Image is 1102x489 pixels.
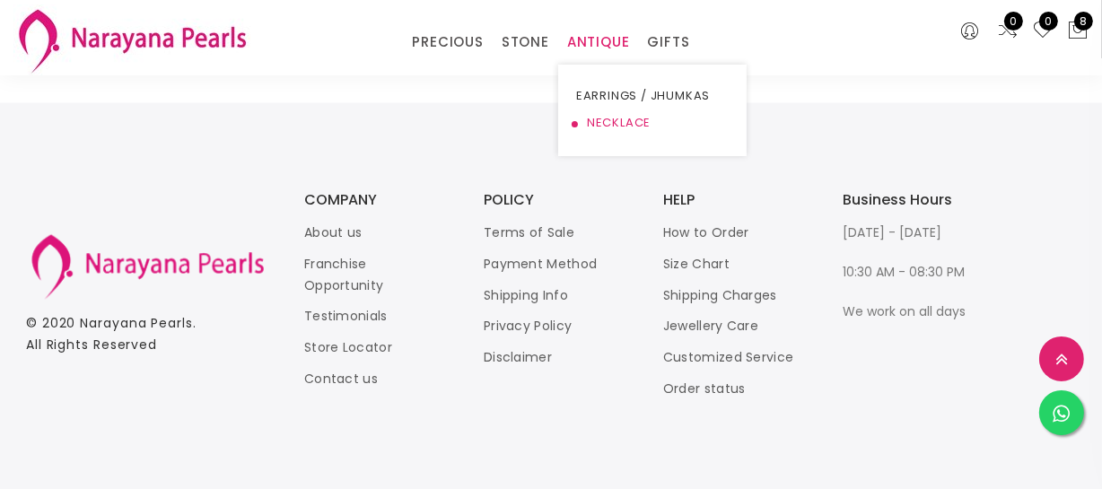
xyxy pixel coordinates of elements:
[843,222,986,243] p: [DATE] - [DATE]
[647,29,689,56] a: GIFTS
[484,223,574,241] a: Terms of Sale
[304,371,378,389] a: Contact us
[663,286,777,304] a: Shipping Charges
[663,255,730,273] a: Size Chart
[484,255,597,273] a: Payment Method
[843,301,986,322] p: We work on all days
[304,308,388,326] a: Testimonials
[484,349,552,367] a: Disclaimer
[1032,20,1054,43] a: 0
[80,315,193,333] a: Narayana Pearls
[1067,20,1089,43] button: 8
[1004,12,1023,31] span: 0
[304,193,448,207] h3: COMPANY
[304,339,392,357] a: Store Locator
[576,83,729,109] a: EARRINGS / JHUMKAS
[304,255,383,294] a: Franchise Opportunity
[843,193,986,207] h3: Business Hours
[576,109,729,136] a: NECKLACE
[412,29,483,56] a: PRECIOUS
[663,193,807,207] h3: HELP
[843,261,986,283] p: 10:30 AM - 08:30 PM
[567,29,630,56] a: ANTIQUE
[663,380,746,398] a: Order status
[663,223,749,241] a: How to Order
[304,223,362,241] a: About us
[997,20,1019,43] a: 0
[484,286,568,304] a: Shipping Info
[484,193,627,207] h3: POLICY
[502,29,549,56] a: STONE
[663,349,793,367] a: Customized Service
[26,313,268,356] p: © 2020 . All Rights Reserved
[1074,12,1093,31] span: 8
[663,318,758,336] a: Jewellery Care
[484,318,572,336] a: Privacy Policy
[1039,12,1058,31] span: 0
